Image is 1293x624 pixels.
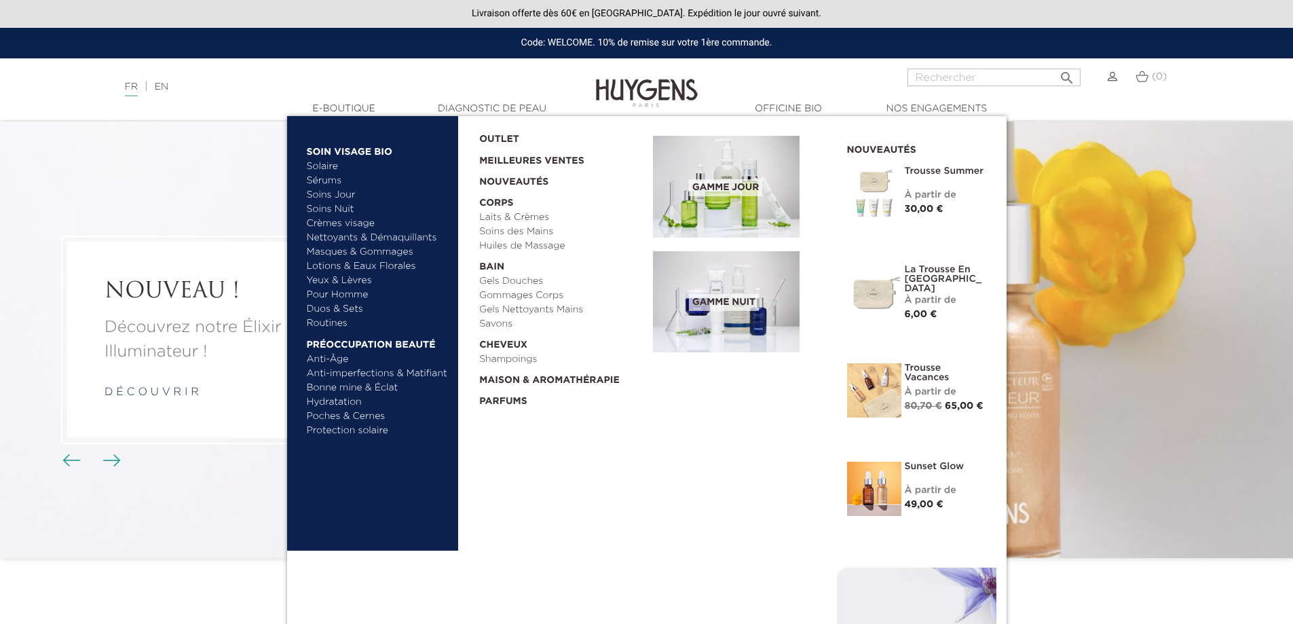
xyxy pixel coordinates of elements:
[653,251,800,353] img: routine_nuit_banner.jpg
[479,317,643,331] a: Savons
[307,367,449,381] a: Anti-imperfections & Matifiant
[68,451,112,471] div: Boutons du carrousel
[905,385,986,399] div: À partir de
[307,138,449,160] a: Soin Visage Bio
[479,210,643,225] a: Laits & Crèmes
[307,395,449,409] a: Hydratation
[905,265,986,293] a: La Trousse en [GEOGRAPHIC_DATA]
[307,424,449,438] a: Protection solaire
[276,102,412,116] a: E-Boutique
[847,462,901,516] img: Sunset glow- un teint éclatant
[307,202,436,217] a: Soins Nuit
[479,225,643,239] a: Soins des Mains
[479,331,643,352] a: Cheveux
[479,289,643,303] a: Gommages Corps
[307,217,449,231] a: Crèmes visage
[905,188,986,202] div: À partir de
[905,204,943,214] span: 30,00 €
[847,265,901,319] img: La Trousse en Coton
[307,352,449,367] a: Anti-Âge
[105,315,391,364] a: Découvrez notre Élixir Perfecteur Illuminateur !
[479,147,631,168] a: Meilleures Ventes
[847,363,901,418] img: La Trousse vacances
[479,189,643,210] a: Corps
[945,401,983,411] span: 65,00 €
[307,259,449,274] a: Lotions & Eaux Florales
[479,303,643,317] a: Gels Nettoyants Mains
[653,251,827,353] a: Gamme nuit
[307,174,449,188] a: Sérums
[479,253,643,274] a: Bain
[479,367,643,388] a: Maison & Aromathérapie
[479,352,643,367] a: Shampoings
[905,166,986,176] a: Trousse Summer
[105,387,199,398] a: d é c o u v r i r
[479,274,643,289] a: Gels Douches
[307,409,449,424] a: Poches & Cernes
[721,102,857,116] a: Officine Bio
[105,279,391,305] a: NOUVEAU !
[479,126,631,147] a: OUTLET
[155,82,168,92] a: EN
[307,245,449,259] a: Masques & Gommages
[307,302,449,316] a: Duos & Sets
[596,57,698,109] img: Huygens
[907,69,1081,86] input: Rechercher
[847,166,901,221] img: Trousse Summer
[424,102,560,116] a: Diagnostic de peau
[1152,72,1167,81] span: (0)
[905,310,937,319] span: 6,00 €
[307,231,449,245] a: Nettoyants & Démaquillants
[869,102,1005,116] a: Nos engagements
[125,82,138,96] a: FR
[1055,65,1079,83] button: 
[847,140,986,156] h2: Nouveautés
[479,388,643,409] a: Parfums
[1059,66,1075,82] i: 
[905,401,942,411] span: 80,70 €
[653,136,800,238] img: routine_jour_banner.jpg
[307,331,449,352] a: Préoccupation beauté
[905,483,986,498] div: À partir de
[307,274,449,288] a: Yeux & Lèvres
[689,294,759,311] span: Gamme nuit
[307,316,449,331] a: Routines
[653,136,827,238] a: Gamme jour
[479,239,643,253] a: Huiles de Massage
[689,179,762,196] span: Gamme jour
[905,363,986,382] a: Trousse Vacances
[307,188,449,202] a: Soins Jour
[307,288,449,302] a: Pour Homme
[905,293,986,308] div: À partir de
[479,168,643,189] a: Nouveautés
[905,500,943,509] span: 49,00 €
[307,381,449,395] a: Bonne mine & Éclat
[118,79,529,95] div: |
[905,462,986,471] a: Sunset Glow
[307,160,449,174] a: Solaire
